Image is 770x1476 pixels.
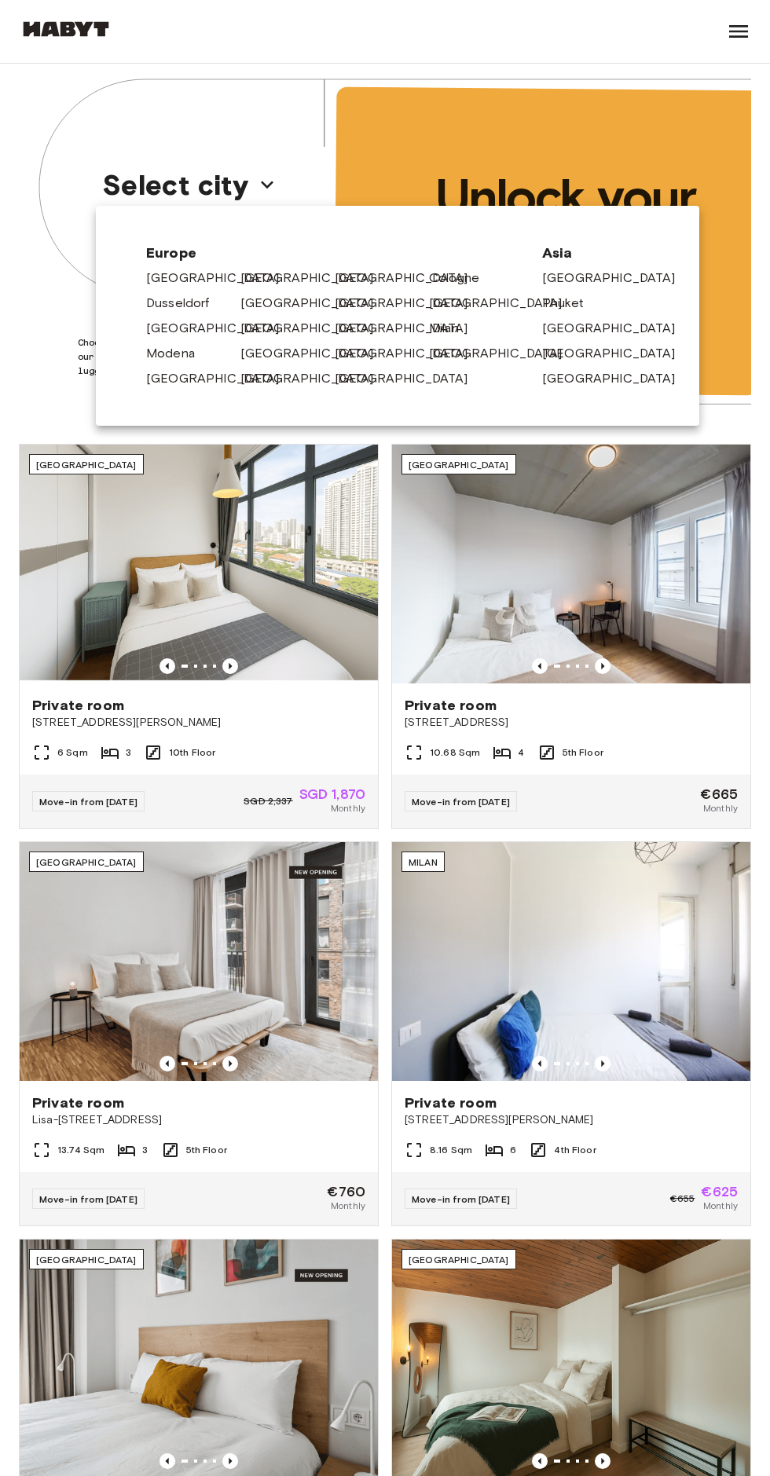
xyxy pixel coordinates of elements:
a: Dusseldorf [146,294,225,313]
a: [GEOGRAPHIC_DATA] [429,344,578,363]
a: [GEOGRAPHIC_DATA] [335,319,484,338]
a: [GEOGRAPHIC_DATA] [335,344,484,363]
a: Modena [146,344,211,363]
span: Europe [146,244,517,262]
a: [GEOGRAPHIC_DATA] [335,369,484,388]
a: [GEOGRAPHIC_DATA] [146,319,295,338]
a: [GEOGRAPHIC_DATA] [240,344,390,363]
a: [GEOGRAPHIC_DATA] [429,294,578,313]
a: [GEOGRAPHIC_DATA] [542,369,691,388]
a: [GEOGRAPHIC_DATA] [542,344,691,363]
a: [GEOGRAPHIC_DATA] [240,269,390,288]
a: [GEOGRAPHIC_DATA] [542,319,691,338]
a: [GEOGRAPHIC_DATA] [240,319,390,338]
span: Asia [542,244,649,262]
a: [GEOGRAPHIC_DATA] [335,269,484,288]
a: [GEOGRAPHIC_DATA] [542,269,691,288]
a: [GEOGRAPHIC_DATA] [146,369,295,388]
a: [GEOGRAPHIC_DATA] [240,369,390,388]
a: [GEOGRAPHIC_DATA] [240,294,390,313]
a: Phuket [542,294,599,313]
a: Milan [429,319,475,338]
a: Cologne [429,269,495,288]
a: [GEOGRAPHIC_DATA] [335,294,484,313]
a: [GEOGRAPHIC_DATA] [146,269,295,288]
